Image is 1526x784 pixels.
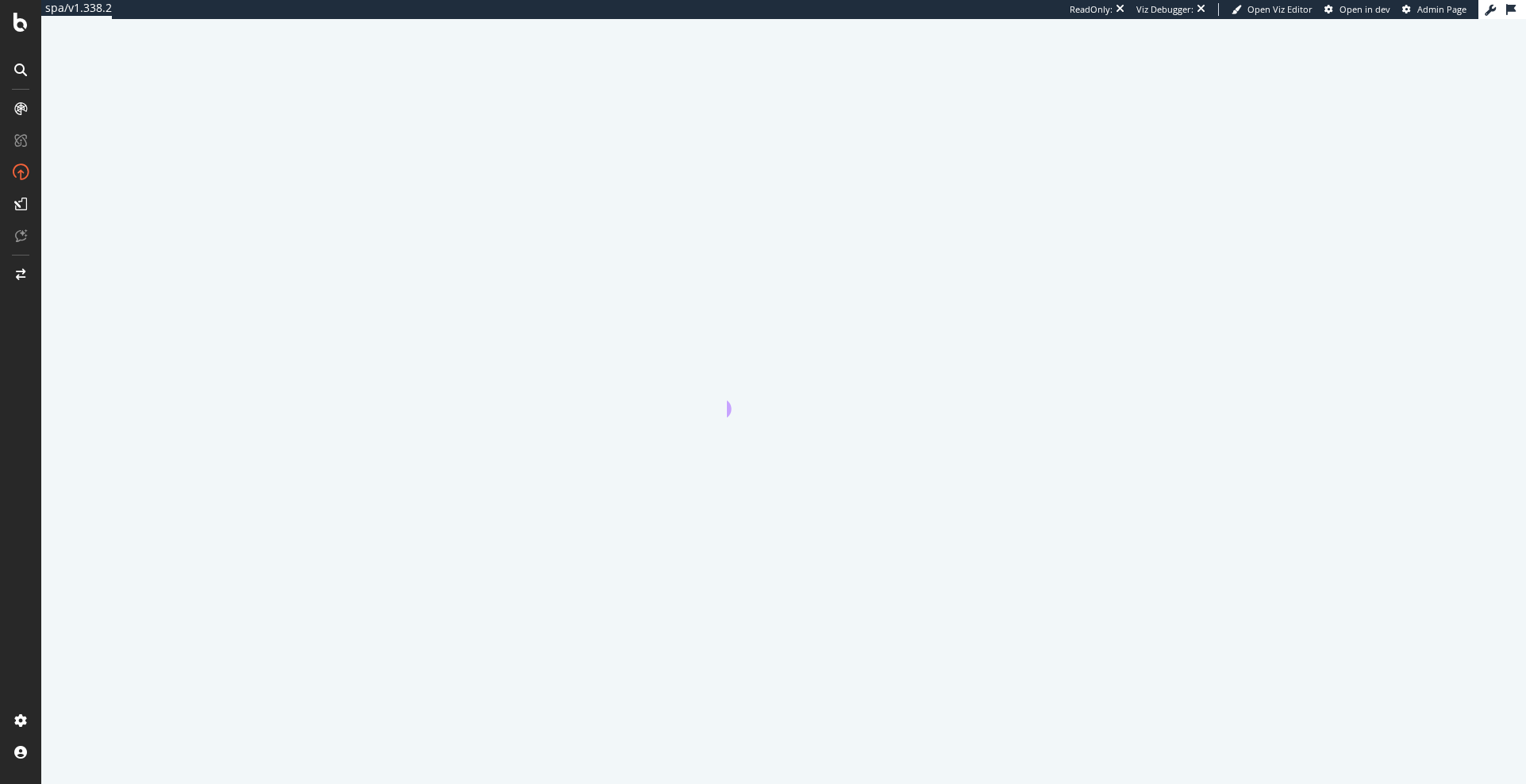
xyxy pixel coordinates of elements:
[1232,3,1313,16] a: Open Viz Editor
[1417,3,1466,15] span: Admin Page
[727,360,841,417] div: animation
[1070,3,1113,16] div: ReadOnly:
[1402,3,1466,16] a: Admin Page
[1136,3,1194,16] div: Viz Debugger:
[1340,3,1390,15] span: Open in dev
[1247,3,1313,15] span: Open Viz Editor
[1324,3,1390,16] a: Open in dev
